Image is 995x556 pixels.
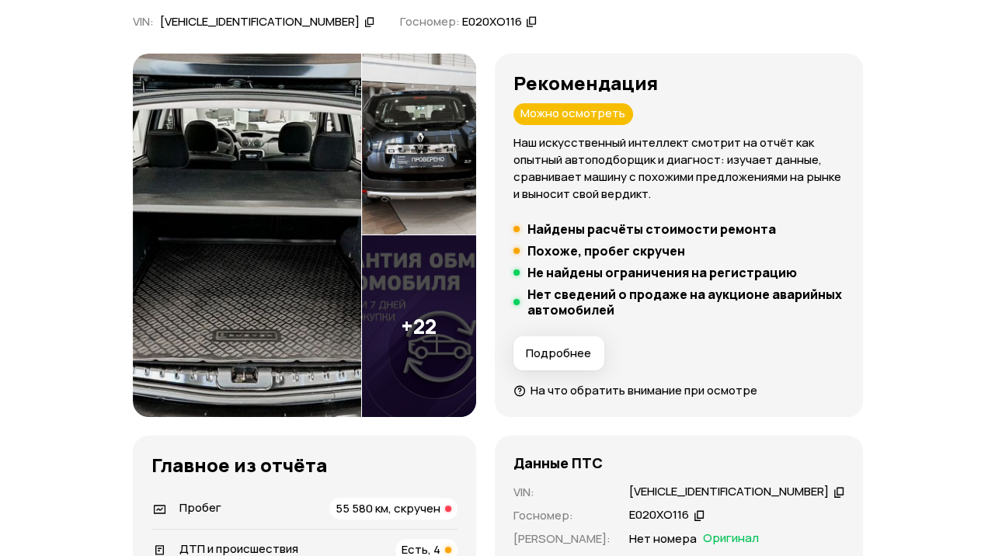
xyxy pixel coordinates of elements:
[513,454,603,471] h4: Данные ПТС
[513,530,611,547] p: [PERSON_NAME] :
[513,103,633,125] div: Можно осмотреть
[513,72,844,94] h3: Рекомендация
[399,13,459,30] span: Госномер:
[151,454,457,476] h3: Главное из отчёта
[461,14,521,30] div: Е020ХО116
[629,507,689,523] div: Е020ХО116
[703,530,759,547] span: Оригинал
[513,484,611,501] p: VIN :
[629,530,697,547] p: Нет номера
[160,14,360,30] div: [VEHICLE_IDENTIFICATION_NUMBER]
[513,382,757,398] a: На что обратить внимание при осмотре
[336,500,440,516] span: 55 580 км, скручен
[133,13,154,30] span: VIN :
[527,221,776,237] h5: Найдены расчёты стоимости ремонта
[527,287,844,318] h5: Нет сведений о продаже на аукционе аварийных автомобилей
[179,499,221,516] span: Пробег
[629,484,829,500] div: [VEHICLE_IDENTIFICATION_NUMBER]
[531,382,757,398] span: На что обратить внимание при осмотре
[513,336,604,370] button: Подробнее
[527,265,797,280] h5: Не найдены ограничения на регистрацию
[527,243,685,259] h5: Похоже, пробег скручен
[513,507,611,524] p: Госномер :
[526,346,591,361] span: Подробнее
[513,134,844,203] p: Наш искусственный интеллект смотрит на отчёт как опытный автоподборщик и диагност: изучает данные...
